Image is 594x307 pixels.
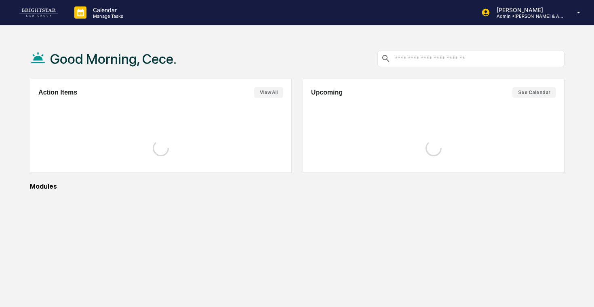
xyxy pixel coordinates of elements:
p: Admin • [PERSON_NAME] & Associates [490,13,565,19]
button: See Calendar [512,87,556,98]
div: Modules [30,183,565,190]
img: logo [19,8,58,17]
button: View All [254,87,283,98]
h1: Good Morning, Cece. [50,51,177,67]
h2: Upcoming [311,89,343,96]
h2: Action Items [38,89,77,96]
p: Calendar [86,6,127,13]
p: [PERSON_NAME] [490,6,565,13]
p: Manage Tasks [86,13,127,19]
